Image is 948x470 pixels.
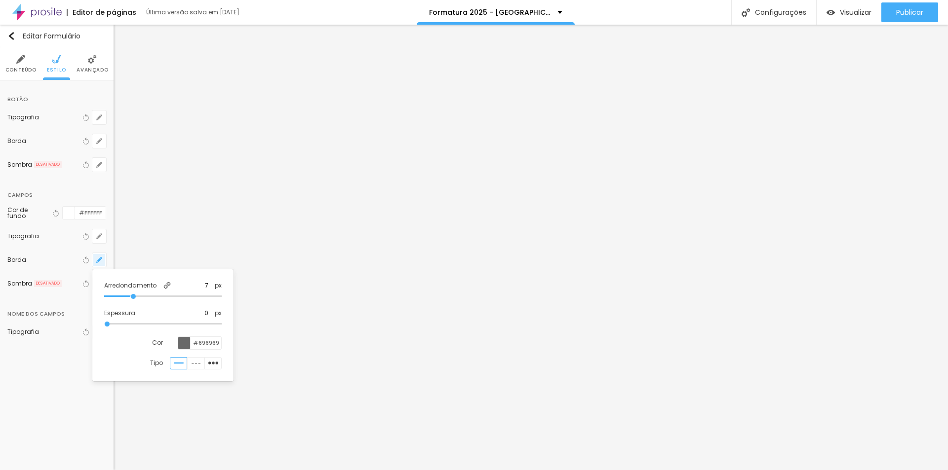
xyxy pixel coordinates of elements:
img: Icone [174,358,184,368]
img: Icone [192,358,200,367]
span: Arredondamento [104,283,157,289]
span: Cor [104,340,163,346]
span: Espessura [104,310,135,316]
span: px [215,310,222,316]
img: Icone [208,358,218,368]
span: px [215,283,222,289]
img: Icone [163,282,171,289]
span: Tipo [104,360,163,366]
